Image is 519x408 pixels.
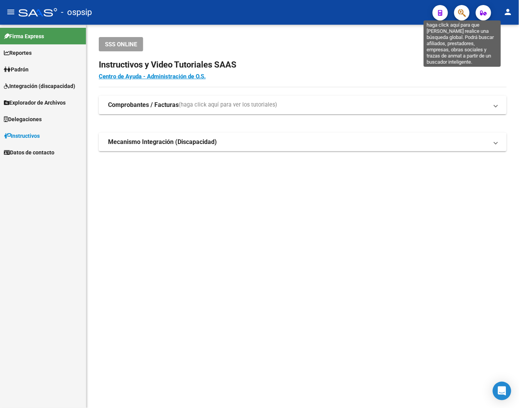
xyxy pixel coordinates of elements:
[108,138,217,146] strong: Mecanismo Integración (Discapacidad)
[4,132,40,140] span: Instructivos
[4,32,44,41] span: Firma Express
[99,133,507,151] mat-expansion-panel-header: Mecanismo Integración (Discapacidad)
[493,382,511,400] div: Open Intercom Messenger
[4,49,32,57] span: Reportes
[99,37,143,51] button: SSS ONLINE
[4,115,42,124] span: Delegaciones
[105,41,137,48] span: SSS ONLINE
[6,7,15,17] mat-icon: menu
[4,98,66,107] span: Explorador de Archivos
[108,101,179,109] strong: Comprobantes / Facturas
[99,73,206,80] a: Centro de Ayuda - Administración de O.S.
[99,96,507,114] mat-expansion-panel-header: Comprobantes / Facturas(haga click aquí para ver los tutoriales)
[504,7,513,17] mat-icon: person
[99,58,507,72] h2: Instructivos y Video Tutoriales SAAS
[4,65,29,74] span: Padrón
[4,82,75,90] span: Integración (discapacidad)
[4,148,54,157] span: Datos de contacto
[61,4,92,21] span: - ospsip
[179,101,277,109] span: (haga click aquí para ver los tutoriales)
